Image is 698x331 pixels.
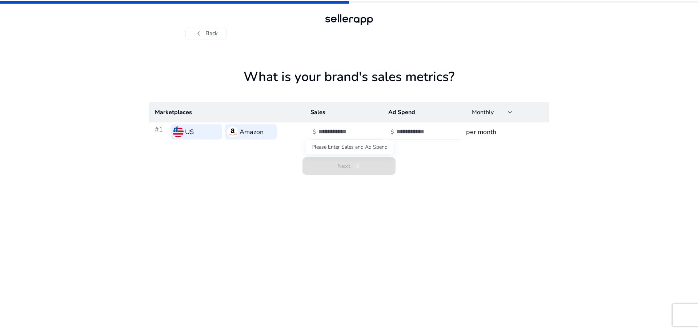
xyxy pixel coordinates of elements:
h3: Amazon [240,127,264,137]
span: Monthly [472,108,494,116]
th: Marketplaces [149,102,305,122]
button: chevron_leftBack [185,27,227,40]
h4: $ [313,129,316,136]
span: chevron_left [194,29,203,38]
h4: $ [390,129,394,136]
h3: per month [466,127,543,137]
h1: What is your brand's sales metrics? [149,69,549,102]
div: Please Enter Sales and Ad Spend [306,140,393,154]
th: Ad Spend [382,102,460,122]
img: us.svg [173,126,184,137]
h3: #1 [155,124,168,140]
h3: US [185,127,194,137]
th: Sales [305,102,382,122]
